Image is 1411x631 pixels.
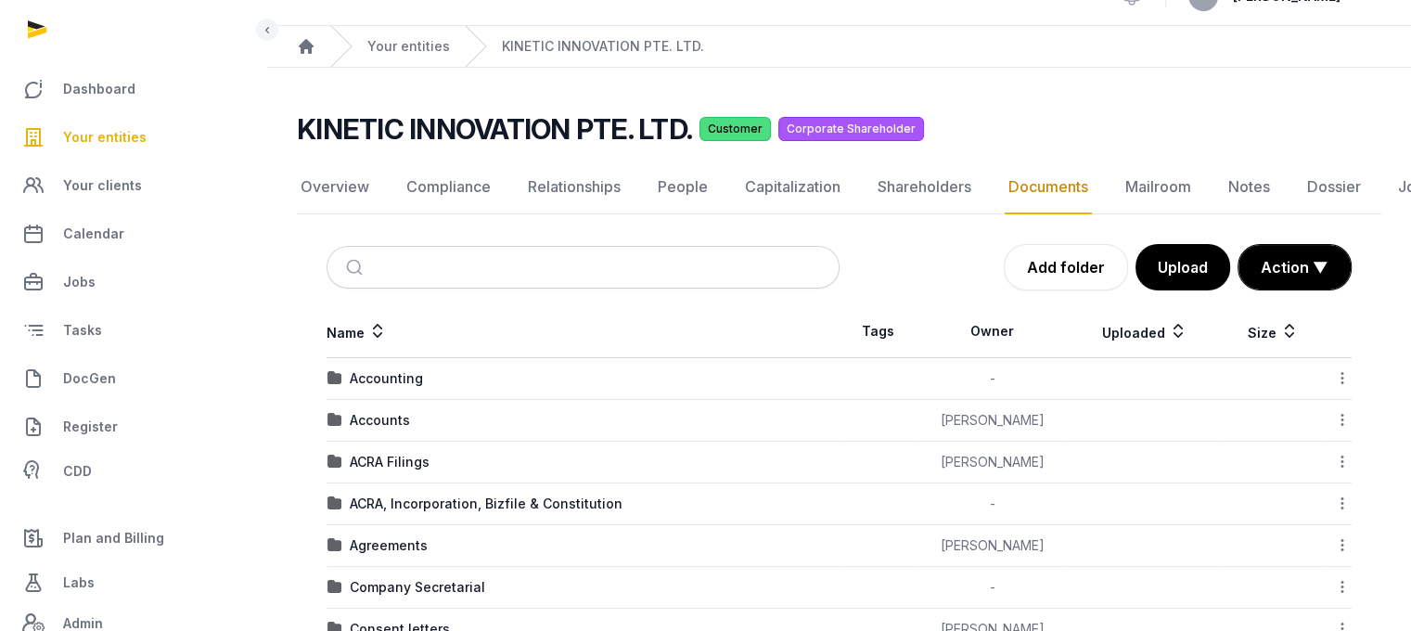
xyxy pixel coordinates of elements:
[350,453,430,471] div: ACRA Filings
[15,560,251,605] a: Labs
[15,405,251,449] a: Register
[350,495,622,513] div: ACRA, Incorporation, Bizfile & Constitution
[1068,305,1221,358] th: Uploaded
[502,37,704,56] a: KINETIC INNOVATION PTE. LTD.
[15,453,251,490] a: CDD
[917,400,1068,442] td: [PERSON_NAME]
[350,369,423,388] div: Accounting
[778,117,924,141] span: Corporate Shareholder
[15,516,251,560] a: Plan and Billing
[15,67,251,111] a: Dashboard
[699,117,771,141] span: Customer
[350,411,410,430] div: Accounts
[327,413,342,428] img: folder.svg
[15,260,251,304] a: Jobs
[297,161,373,214] a: Overview
[15,163,251,208] a: Your clients
[350,578,485,597] div: Company Secretarial
[267,26,1411,68] nav: Breadcrumb
[15,308,251,353] a: Tasks
[874,161,975,214] a: Shareholders
[327,305,840,358] th: Name
[1005,161,1092,214] a: Documents
[63,460,92,483] span: CDD
[335,247,378,288] button: Submit
[63,416,118,438] span: Register
[15,356,251,401] a: DocGen
[63,319,102,341] span: Tasks
[1303,161,1365,214] a: Dossier
[1135,244,1230,290] button: Upload
[840,305,917,358] th: Tags
[917,567,1068,609] td: -
[63,174,142,197] span: Your clients
[63,126,147,148] span: Your entities
[63,367,116,390] span: DocGen
[15,115,251,160] a: Your entities
[63,78,135,100] span: Dashboard
[917,525,1068,567] td: [PERSON_NAME]
[327,371,342,386] img: folder.svg
[367,37,450,56] a: Your entities
[403,161,494,214] a: Compliance
[917,483,1068,525] td: -
[327,580,342,595] img: folder.svg
[1225,161,1274,214] a: Notes
[15,212,251,256] a: Calendar
[297,112,692,146] h2: KINETIC INNOVATION PTE. LTD.
[327,496,342,511] img: folder.svg
[350,536,428,555] div: Agreements
[327,538,342,553] img: folder.svg
[917,305,1068,358] th: Owner
[63,271,96,293] span: Jobs
[1238,245,1351,290] button: Action ▼
[327,455,342,470] img: folder.svg
[1221,305,1325,358] th: Size
[1122,161,1195,214] a: Mailroom
[917,358,1068,400] td: -
[63,572,95,594] span: Labs
[741,161,844,214] a: Capitalization
[917,442,1068,483] td: [PERSON_NAME]
[63,527,164,549] span: Plan and Billing
[297,161,1381,214] nav: Tabs
[1004,244,1128,290] a: Add folder
[63,223,124,245] span: Calendar
[524,161,624,214] a: Relationships
[654,161,712,214] a: People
